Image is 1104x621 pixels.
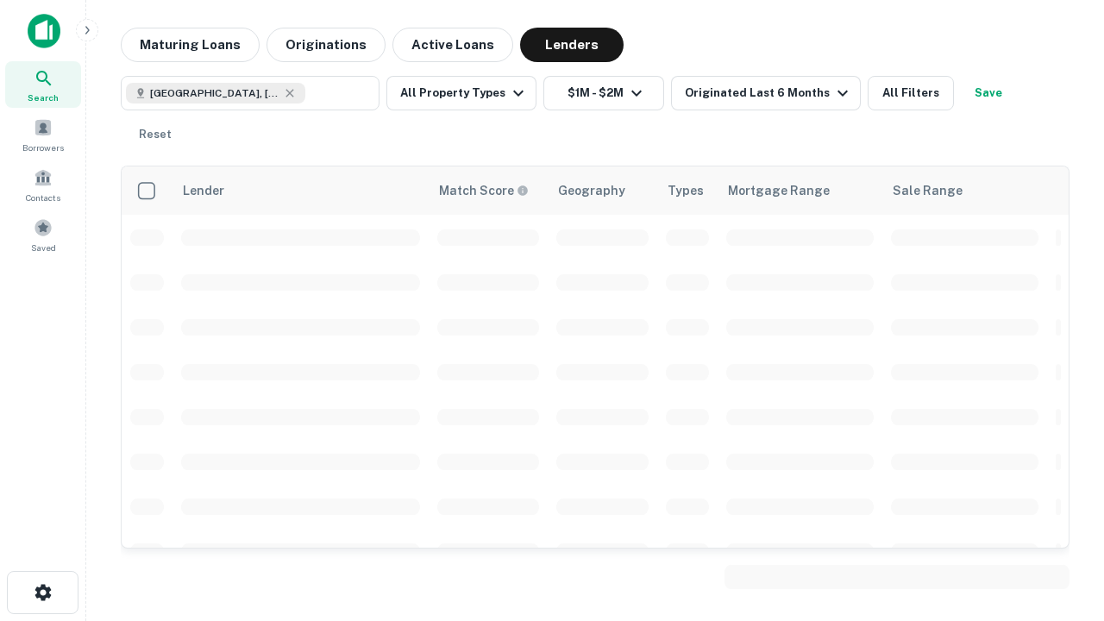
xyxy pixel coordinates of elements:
[718,166,882,215] th: Mortgage Range
[392,28,513,62] button: Active Loans
[868,76,954,110] button: All Filters
[267,28,386,62] button: Originations
[1018,483,1104,566] iframe: Chat Widget
[728,180,830,201] div: Mortgage Range
[26,191,60,204] span: Contacts
[5,211,81,258] a: Saved
[657,166,718,215] th: Types
[558,180,625,201] div: Geography
[439,181,525,200] h6: Match Score
[685,83,853,103] div: Originated Last 6 Months
[128,117,183,152] button: Reset
[893,180,963,201] div: Sale Range
[22,141,64,154] span: Borrowers
[31,241,56,254] span: Saved
[28,91,59,104] span: Search
[671,76,861,110] button: Originated Last 6 Months
[543,76,664,110] button: $1M - $2M
[150,85,279,101] span: [GEOGRAPHIC_DATA], [GEOGRAPHIC_DATA], [GEOGRAPHIC_DATA]
[439,181,529,200] div: Capitalize uses an advanced AI algorithm to match your search with the best lender. The match sco...
[548,166,657,215] th: Geography
[28,14,60,48] img: capitalize-icon.png
[429,166,548,215] th: Capitalize uses an advanced AI algorithm to match your search with the best lender. The match sco...
[5,111,81,158] a: Borrowers
[882,166,1047,215] th: Sale Range
[5,61,81,108] a: Search
[520,28,624,62] button: Lenders
[121,28,260,62] button: Maturing Loans
[386,76,536,110] button: All Property Types
[961,76,1016,110] button: Save your search to get updates of matches that match your search criteria.
[172,166,429,215] th: Lender
[183,180,224,201] div: Lender
[668,180,704,201] div: Types
[5,161,81,208] a: Contacts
